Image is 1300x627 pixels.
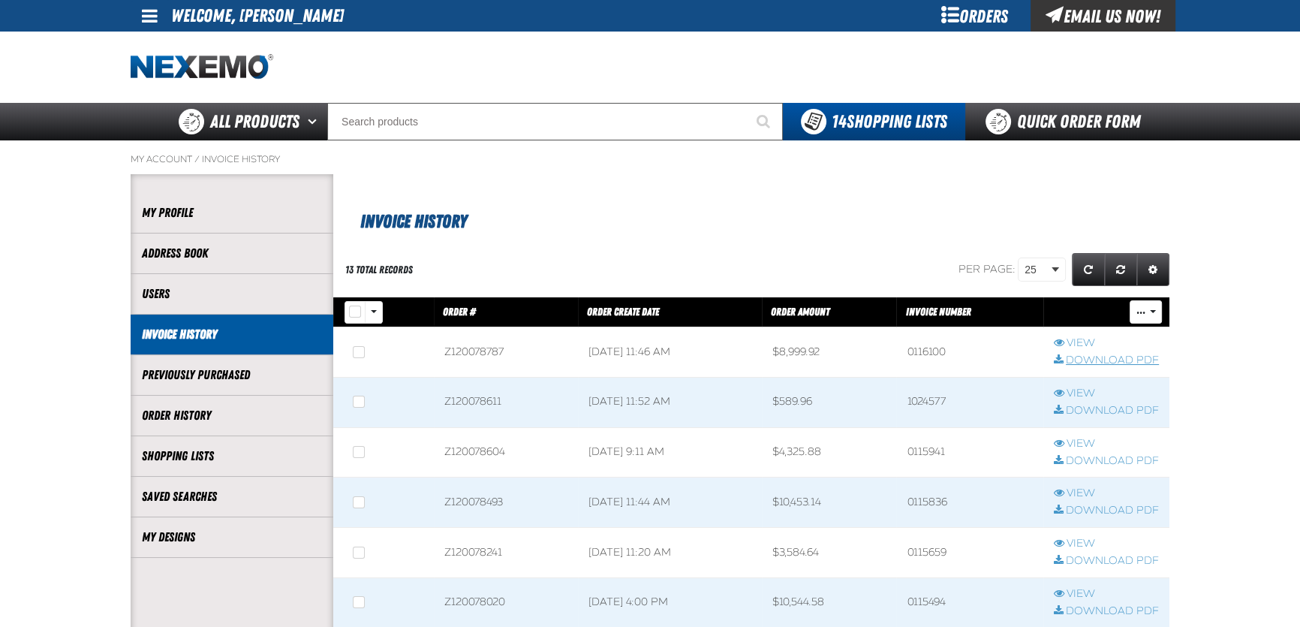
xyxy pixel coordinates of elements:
[131,54,273,80] img: Nexemo logo
[194,153,200,165] span: /
[958,263,1016,276] span: Per page:
[131,153,1169,165] nav: Breadcrumbs
[896,528,1043,578] td: 0115659
[1054,554,1159,568] a: Download PDF row action
[434,478,578,528] td: Z120078493
[1054,487,1159,501] a: View row action
[578,478,762,528] td: [DATE] 11:44 AM
[443,306,476,318] a: Order #
[131,153,192,165] a: My Account
[578,528,762,578] td: [DATE] 11:20 AM
[1104,253,1137,286] a: Reset grid action
[1054,604,1159,619] a: Download PDF row action
[965,103,1169,140] a: Quick Order Form
[783,103,965,140] button: You have 14 Shopping Lists. Open to view details
[762,427,897,478] td: $4,325.88
[142,204,322,222] a: My Profile
[762,377,897,427] td: $589.96
[1054,537,1159,551] a: View row action
[896,427,1043,478] td: 0115941
[302,103,327,140] button: Open All Products pages
[327,103,783,140] input: Search
[587,306,659,318] a: Order Create Date
[896,377,1043,427] td: 1024577
[1136,309,1145,318] span: ...
[1054,587,1159,601] a: View row action
[210,108,299,135] span: All Products
[1054,354,1159,368] a: Download PDF row action
[578,377,762,427] td: [DATE] 11:52 AM
[578,327,762,378] td: [DATE] 11:46 AM
[578,427,762,478] td: [DATE] 9:11 AM
[142,326,322,343] a: Invoice History
[1054,404,1159,418] a: Download PDF row action
[1130,300,1162,323] button: Mass Actions
[142,285,322,303] a: Users
[1043,297,1169,327] th: Row actions
[896,478,1043,528] td: 0115836
[832,111,947,132] span: Shopping Lists
[434,528,578,578] td: Z120078241
[1054,504,1159,518] a: Download PDF row action
[745,103,783,140] button: Start Searching
[365,301,383,324] button: Rows selection options
[142,407,322,424] a: Order History
[142,245,322,262] a: Address Book
[345,263,413,277] div: 13 total records
[771,306,829,318] a: Order Amount
[434,327,578,378] td: Z120078787
[1025,262,1049,278] span: 25
[1054,437,1159,451] a: View row action
[142,488,322,505] a: Saved Searches
[762,478,897,528] td: $10,453.14
[762,327,897,378] td: $8,999.92
[1054,336,1159,351] a: View row action
[434,427,578,478] td: Z120078604
[832,111,847,132] strong: 14
[1072,253,1105,286] a: Refresh grid action
[142,448,322,465] a: Shopping Lists
[434,377,578,427] td: Z120078611
[905,306,970,318] a: Invoice Number
[131,54,273,80] a: Home
[142,366,322,384] a: Previously Purchased
[1054,454,1159,469] a: Download PDF row action
[896,327,1043,378] td: 0116100
[142,529,322,546] a: My Designs
[1136,253,1169,286] a: Expand or Collapse Grid Settings
[762,528,897,578] td: $3,584.64
[202,153,280,165] a: Invoice History
[360,211,467,232] span: Invoice History
[1054,387,1159,401] a: View row action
